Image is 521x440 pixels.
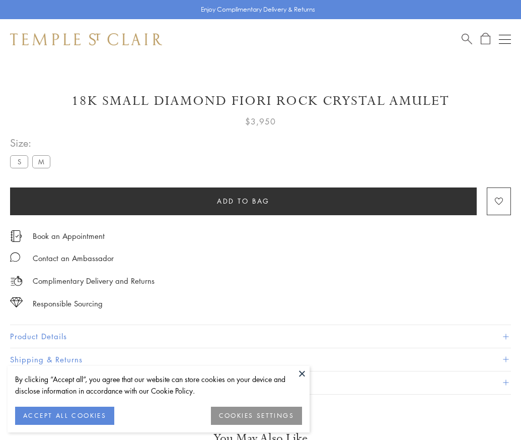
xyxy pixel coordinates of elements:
[10,33,162,45] img: Temple St. Clair
[10,297,23,307] img: icon_sourcing.svg
[15,407,114,425] button: ACCEPT ALL COOKIES
[10,155,28,168] label: S
[462,33,472,45] a: Search
[10,135,54,151] span: Size:
[217,196,270,207] span: Add to bag
[211,407,302,425] button: COOKIES SETTINGS
[481,33,490,45] a: Open Shopping Bag
[33,297,103,310] div: Responsible Sourcing
[32,155,50,168] label: M
[10,92,511,110] h1: 18K Small Diamond Fiori Rock Crystal Amulet
[33,230,105,241] a: Book an Appointment
[499,33,511,45] button: Open navigation
[33,252,114,265] div: Contact an Ambassador
[10,275,23,287] img: icon_delivery.svg
[10,230,22,242] img: icon_appointment.svg
[10,325,511,348] button: Product Details
[201,5,315,15] p: Enjoy Complimentary Delivery & Returns
[10,187,477,215] button: Add to bag
[245,115,276,128] span: $3,950
[10,252,20,262] img: MessageIcon-01_2.svg
[33,275,155,287] p: Complimentary Delivery and Returns
[10,348,511,371] button: Shipping & Returns
[15,373,302,397] div: By clicking “Accept all”, you agree that our website can store cookies on your device and disclos...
